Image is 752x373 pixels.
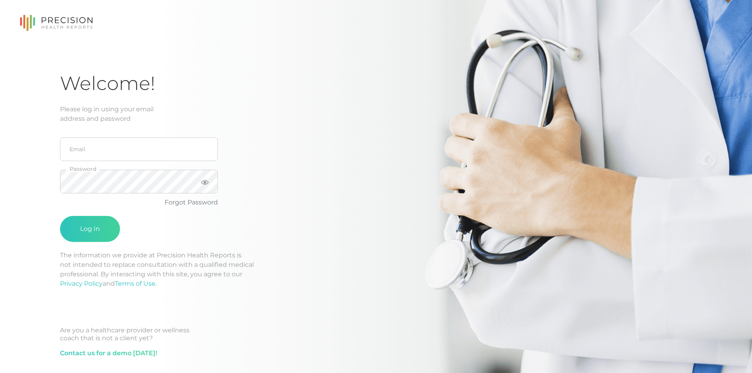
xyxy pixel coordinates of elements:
[60,72,692,95] h1: Welcome!
[60,251,692,289] p: The information we provide at Precision Health Reports is not intended to replace consultation wi...
[165,199,218,206] a: Forgot Password
[115,280,157,287] a: Terms of Use.
[60,216,120,242] button: Log In
[60,349,157,358] a: Contact us for a demo [DATE]!
[60,105,692,124] div: Please log in using your email address and password
[60,137,218,161] input: Email
[60,280,103,287] a: Privacy Policy
[60,326,692,342] div: Are you a healthcare provider or wellness coach that is not a client yet?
